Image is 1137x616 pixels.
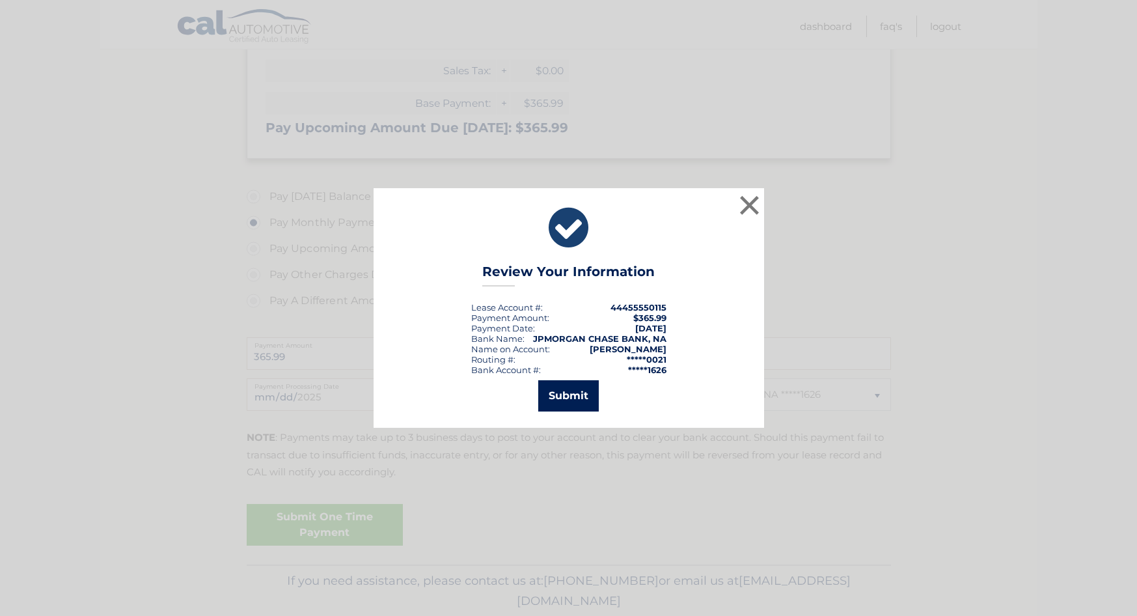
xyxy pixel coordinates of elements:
[471,323,535,333] div: :
[590,344,666,354] strong: [PERSON_NAME]
[471,333,525,344] div: Bank Name:
[737,192,763,218] button: ×
[471,323,533,333] span: Payment Date
[538,380,599,412] button: Submit
[471,344,550,354] div: Name on Account:
[471,354,515,365] div: Routing #:
[635,323,666,333] span: [DATE]
[482,264,655,287] h3: Review Your Information
[471,302,543,313] div: Lease Account #:
[533,333,666,344] strong: JPMORGAN CHASE BANK, NA
[471,365,541,375] div: Bank Account #:
[610,302,666,313] strong: 44455550115
[471,313,549,323] div: Payment Amount:
[633,313,666,323] span: $365.99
